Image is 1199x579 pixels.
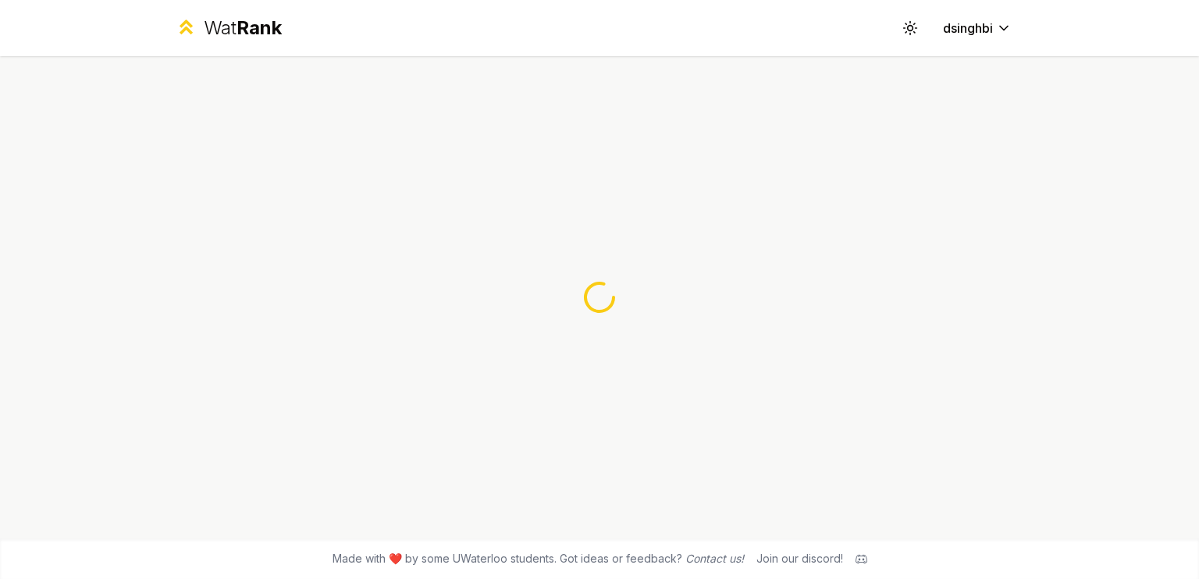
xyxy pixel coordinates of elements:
[204,16,282,41] div: Wat
[237,16,282,39] span: Rank
[685,552,744,565] a: Contact us!
[333,551,744,567] span: Made with ❤️ by some UWaterloo students. Got ideas or feedback?
[943,19,993,37] span: dsinghbi
[930,14,1024,42] button: dsinghbi
[175,16,282,41] a: WatRank
[756,551,843,567] div: Join our discord!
